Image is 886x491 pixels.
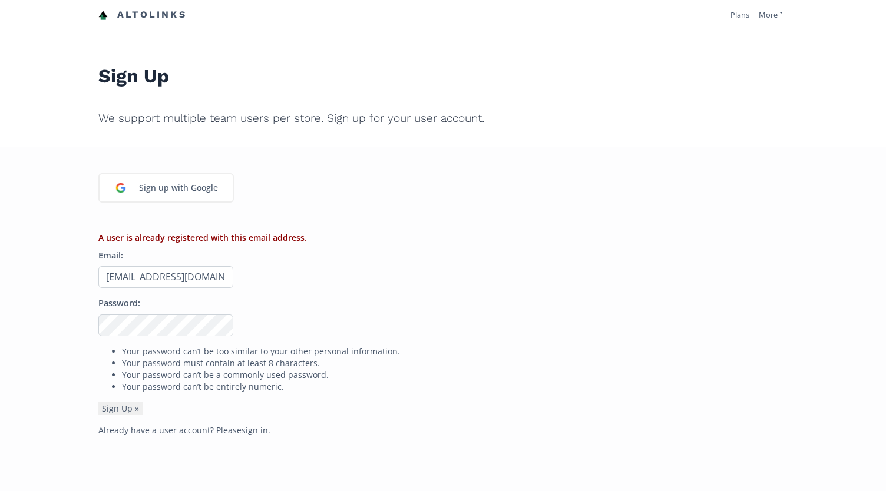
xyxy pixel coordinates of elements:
input: Email address [98,266,233,288]
div: Sign up with Google [133,175,224,200]
a: sign in [242,424,268,436]
li: A user is already registered with this email address. [98,232,788,244]
p: Already have a user account? Please . [98,424,788,436]
button: Sign Up » [98,402,143,415]
li: Your password can’t be too similar to your other personal information. [122,346,788,357]
a: More [759,9,783,20]
label: Password: [98,297,140,310]
a: Plans [730,9,749,20]
li: Your password must contain at least 8 characters. [122,357,788,369]
label: Email: [98,250,123,262]
h1: Sign Up [98,39,788,94]
img: favicon-32x32.png [98,11,108,20]
h2: We support multiple team users per store. Sign up for your user account. [98,104,788,133]
a: Altolinks [98,5,187,25]
li: Your password can’t be entirely numeric. [122,381,788,393]
img: google_login_logo_184.png [108,175,133,200]
a: Sign up with Google [98,173,234,203]
li: Your password can’t be a commonly used password. [122,369,788,381]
